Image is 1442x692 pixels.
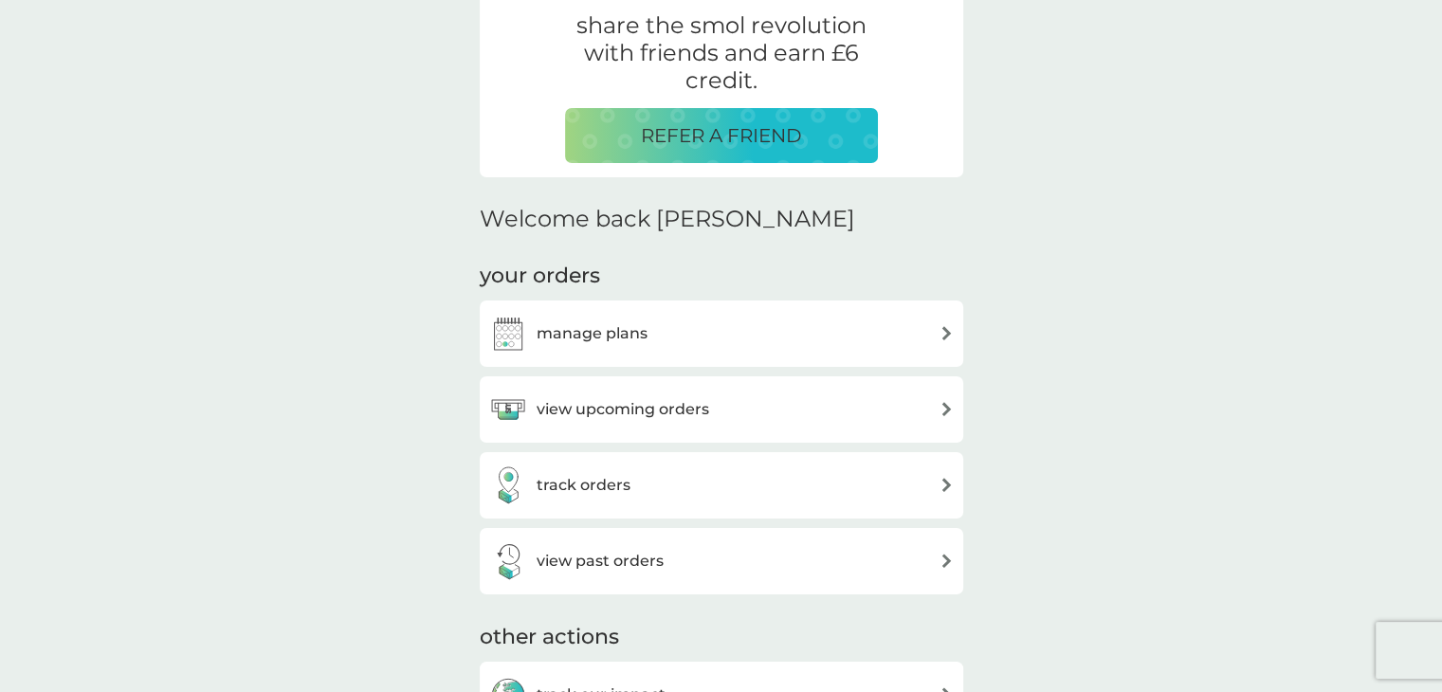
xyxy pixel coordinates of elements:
[641,120,802,151] p: REFER A FRIEND
[480,262,600,291] h3: your orders
[940,478,954,492] img: arrow right
[480,206,855,233] h2: Welcome back [PERSON_NAME]
[537,549,664,574] h3: view past orders
[537,321,648,346] h3: manage plans
[940,554,954,568] img: arrow right
[940,402,954,416] img: arrow right
[537,397,709,422] h3: view upcoming orders
[480,623,619,652] h3: other actions
[537,473,630,498] h3: track orders
[565,108,878,163] button: REFER A FRIEND
[565,12,878,94] p: share the smol revolution with friends and earn £6 credit.
[940,326,954,340] img: arrow right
